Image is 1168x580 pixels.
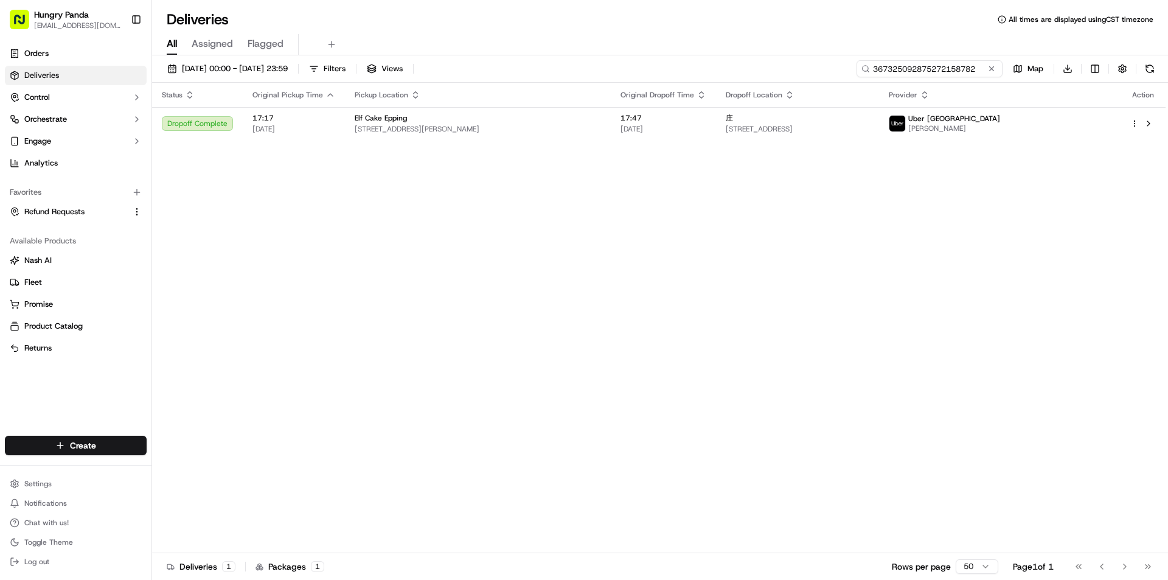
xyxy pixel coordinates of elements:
span: Provider [889,90,917,100]
div: Page 1 of 1 [1013,561,1054,573]
span: Returns [24,343,52,354]
input: Got a question? Start typing here... [32,79,219,91]
span: • [40,189,44,198]
a: Product Catalog [10,321,142,332]
span: Control [24,92,50,103]
div: Favorites [5,183,147,202]
span: Create [70,439,96,452]
span: 17:17 [252,113,335,123]
button: Settings [5,475,147,492]
span: Original Pickup Time [252,90,323,100]
button: Hungry Panda [34,9,89,21]
img: Nash [12,12,36,37]
button: Nash AI [5,251,147,270]
span: Flagged [248,37,283,51]
a: 📗Knowledge Base [7,267,98,289]
span: Assigned [192,37,233,51]
button: Engage [5,131,147,151]
img: 1736555255976-a54dd68f-1ca7-489b-9aae-adbdc363a1c4 [12,116,34,138]
span: Pickup Location [355,90,408,100]
span: [PERSON_NAME] [908,124,1000,133]
button: Filters [304,60,351,77]
a: Promise [10,299,142,310]
span: Views [381,63,403,74]
button: Refund Requests [5,202,147,222]
span: 9月17日 [47,189,75,198]
div: Past conversations [12,158,82,168]
div: Available Products [5,231,147,251]
span: Settings [24,479,52,489]
button: Map [1007,60,1049,77]
span: Deliveries [24,70,59,81]
button: See all [189,156,221,170]
a: Deliveries [5,66,147,85]
img: 1736555255976-a54dd68f-1ca7-489b-9aae-adbdc363a1c4 [24,222,34,232]
span: Knowledge Base [24,272,93,284]
span: 庄 [726,113,733,123]
span: [DATE] [620,124,706,134]
span: All times are displayed using CST timezone [1009,15,1153,24]
h1: Deliveries [167,10,229,29]
div: Packages [255,561,324,573]
span: [STREET_ADDRESS][PERSON_NAME] [355,124,601,134]
span: Original Dropoff Time [620,90,694,100]
span: API Documentation [115,272,195,284]
span: 17:47 [620,113,706,123]
span: Promise [24,299,53,310]
a: Fleet [10,277,142,288]
span: [PERSON_NAME] [38,222,99,231]
a: Refund Requests [10,206,127,217]
button: Hungry Panda[EMAIL_ADDRESS][DOMAIN_NAME] [5,5,126,34]
span: [DATE] [252,124,335,134]
a: Nash AI [10,255,142,266]
span: Fleet [24,277,42,288]
p: Welcome 👋 [12,49,221,68]
button: Views [361,60,408,77]
span: • [101,222,105,231]
span: [DATE] 00:00 - [DATE] 23:59 [182,63,288,74]
span: Pylon [121,302,147,311]
button: Create [5,436,147,455]
button: Toggle Theme [5,534,147,551]
a: Analytics [5,153,147,173]
img: Asif Zaman Khan [12,210,32,229]
img: uber-new-logo.jpeg [889,116,905,131]
span: Orchestrate [24,114,67,125]
div: Start new chat [55,116,200,128]
span: Log out [24,557,49,567]
a: 💻API Documentation [98,267,200,289]
span: Map [1027,63,1043,74]
span: All [167,37,177,51]
p: Rows per page [892,561,951,573]
img: 8016278978528_b943e370aa5ada12b00a_72.png [26,116,47,138]
div: 1 [311,561,324,572]
div: 💻 [103,273,113,283]
button: Product Catalog [5,316,147,336]
span: Toggle Theme [24,537,73,547]
button: Log out [5,553,147,570]
a: Returns [10,343,142,354]
span: Notifications [24,498,67,508]
button: [DATE] 00:00 - [DATE] 23:59 [162,60,293,77]
a: Orders [5,44,147,63]
span: Elf Cake Epping [355,113,407,123]
button: Control [5,88,147,107]
span: Analytics [24,158,58,169]
span: Filters [324,63,346,74]
span: Orders [24,48,49,59]
div: Deliveries [167,561,235,573]
button: Returns [5,338,147,358]
button: [EMAIL_ADDRESS][DOMAIN_NAME] [34,21,121,30]
button: Orchestrate [5,110,147,129]
span: Status [162,90,182,100]
div: We're available if you need us! [55,128,167,138]
button: Fleet [5,273,147,292]
div: Action [1130,90,1156,100]
span: [STREET_ADDRESS] [726,124,869,134]
span: Nash AI [24,255,52,266]
span: Refund Requests [24,206,85,217]
a: Powered byPylon [86,301,147,311]
span: Product Catalog [24,321,83,332]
